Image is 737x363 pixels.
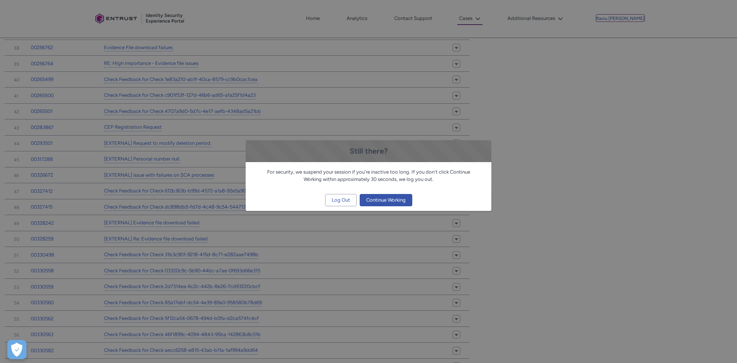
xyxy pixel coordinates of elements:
[360,194,412,206] button: Continue Working
[325,194,357,206] button: Log Out
[350,146,388,156] span: Still there?
[332,194,350,206] span: Log Out
[366,194,406,206] span: Continue Working
[7,340,26,359] button: Open Preferences
[7,340,26,359] div: Cookie Preferences
[267,169,470,182] span: For security, we suspend your session if you're inactive too long. If you don't click Continue Wo...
